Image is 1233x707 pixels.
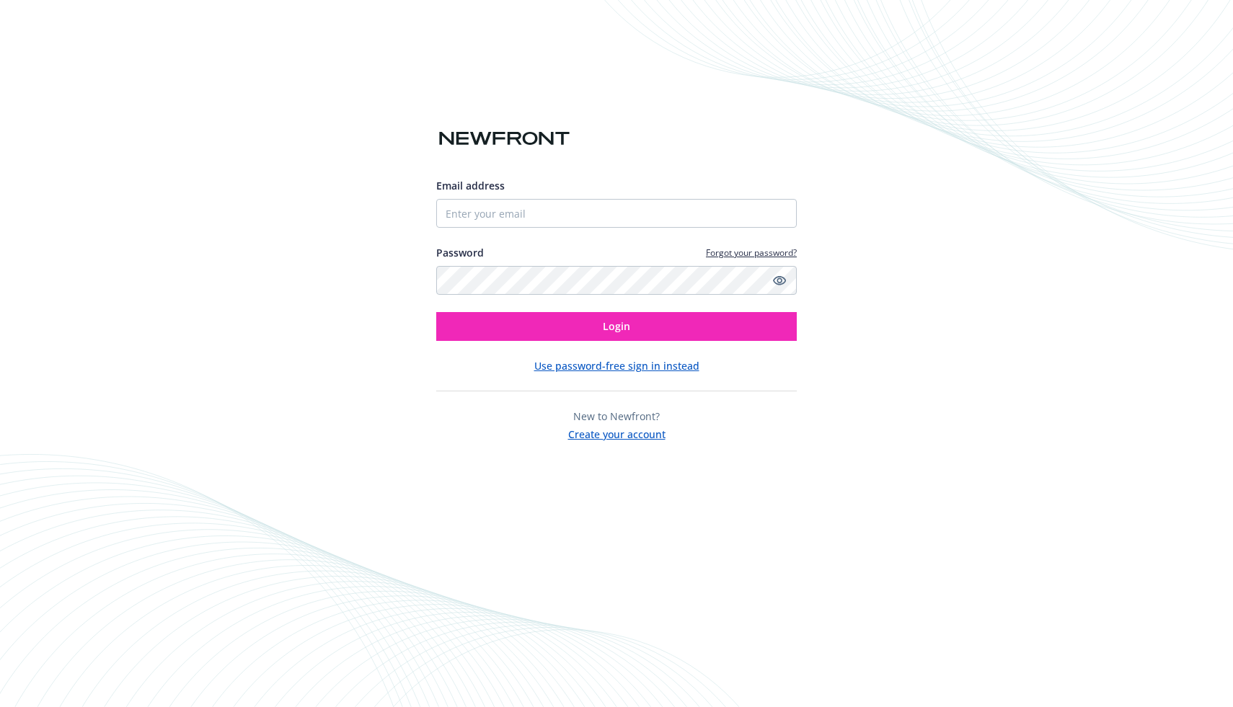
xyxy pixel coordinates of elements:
[706,246,797,259] a: Forgot your password?
[534,358,699,373] button: Use password-free sign in instead
[436,179,505,192] span: Email address
[603,319,630,333] span: Login
[436,312,797,341] button: Login
[436,199,797,228] input: Enter your email
[568,424,666,442] button: Create your account
[771,272,788,289] a: Show password
[436,245,484,260] label: Password
[573,409,660,423] span: New to Newfront?
[436,266,797,295] input: Enter your password
[436,126,573,151] img: Newfront logo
